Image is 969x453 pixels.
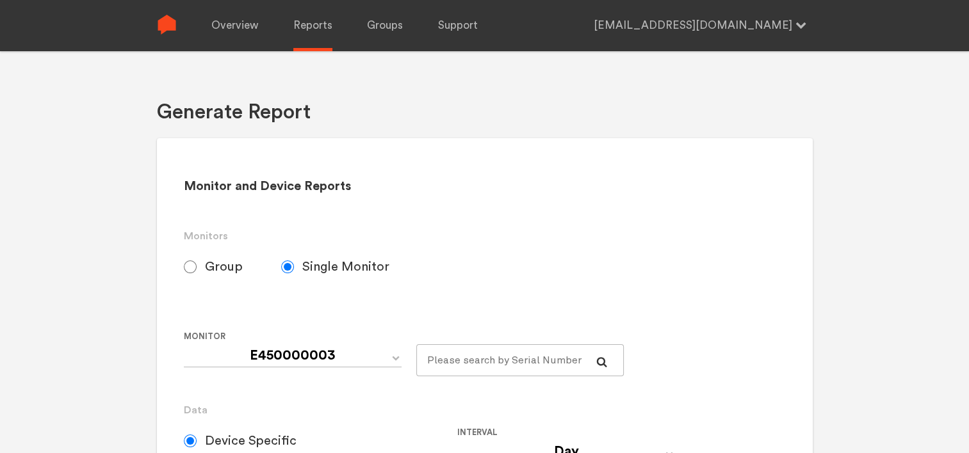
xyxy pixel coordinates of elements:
label: For large monitor counts [416,329,614,344]
span: Single Monitor [302,259,389,274]
h2: Monitor and Device Reports [184,179,785,195]
input: Device Specific [184,434,197,447]
span: Device Specific [205,433,297,449]
input: Group [184,260,197,273]
h1: Generate Report [157,99,311,125]
input: Single Monitor [281,260,294,273]
h3: Data [184,402,785,418]
input: Please search by Serial Number [416,344,624,376]
label: Interval [457,425,721,440]
label: Monitor [184,329,406,344]
span: Group [205,259,243,274]
h3: Monitors [184,228,785,244]
img: Sense Logo [157,15,177,35]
